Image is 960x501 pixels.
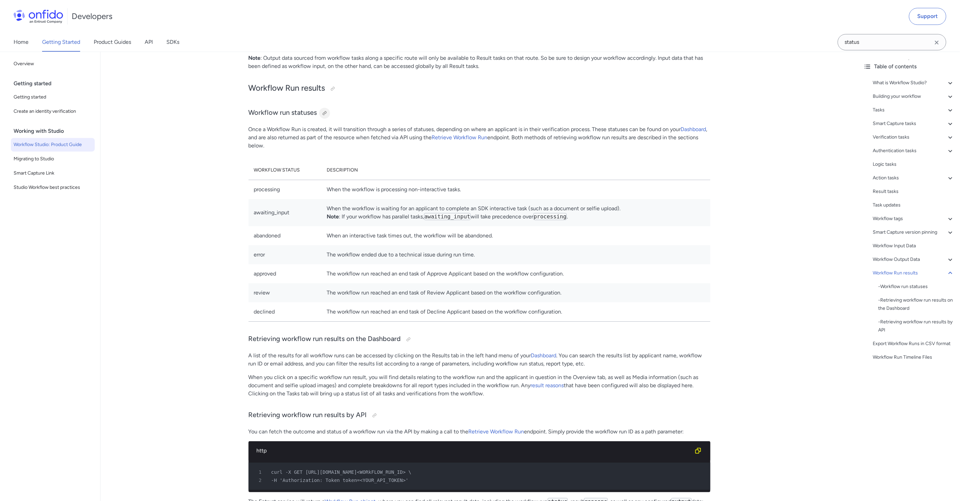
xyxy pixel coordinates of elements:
td: The workflow run reached an end task of Approve Applicant based on the workflow configuration. [321,264,710,283]
a: Smart Capture tasks [873,120,955,128]
span: Create an identity verification [14,107,92,115]
h3: Retrieving workflow run results by API [249,410,710,421]
a: Dashboard [681,126,706,132]
h3: Retrieving workflow run results on the Dashboard [249,334,710,345]
td: When an interactive task times out, the workflow will be abandoned. [321,226,710,245]
a: Workflow Run Timeline Files [873,353,955,361]
span: 2 [251,476,267,484]
div: http [257,447,691,455]
p: A list of the results for all workflow runs can be accessed by clicking on the Results tab in the... [249,352,710,368]
a: Result tasks [873,187,955,196]
a: SDKs [166,33,179,52]
a: Tasks [873,106,955,114]
a: Dashboard [531,352,557,359]
span: Getting started [14,93,92,101]
div: - Retrieving workflow run results by API [879,318,955,334]
a: Migrating to Studio [11,152,95,166]
a: Task updates [873,201,955,209]
div: Getting started [14,77,97,90]
th: Description [321,161,710,180]
td: The workflow run reached an end task of Review Applicant based on the workflow configuration. [321,283,710,302]
strong: Note [249,55,261,61]
a: Smart Capture version pinning [873,228,955,236]
h1: Developers [72,11,112,22]
td: processing [249,180,322,199]
span: -H 'Authorization: Token token=<YOUR_API_TOKEN>' [271,478,409,483]
a: Support [909,8,946,25]
span: Smart Capture Link [14,169,92,177]
a: Product Guides [94,33,131,52]
a: API [145,33,153,52]
p: Once a Workflow Run is created, it will transition through a series of statuses, depending on whe... [249,125,710,150]
code: processing [533,213,567,220]
h3: Workflow run statuses [249,108,710,119]
td: abandoned [249,226,322,245]
button: Copy code snippet button [691,444,705,458]
a: Workflow tags [873,215,955,223]
a: Home [14,33,29,52]
input: Onfido search input field [838,34,946,50]
p: : Output data sourced from workflow tasks along a specific route will only be available to Result... [249,54,710,70]
img: Onfido Logo [14,10,63,23]
p: When you click on a specific workflow run result, you will find details relating to the workflow ... [249,373,710,398]
a: Authentication tasks [873,147,955,155]
span: 1 [251,468,267,476]
td: approved [249,264,322,283]
strong: Note [327,213,339,220]
h2: Workflow Run results [249,83,710,94]
code: awaiting_input [424,213,471,220]
a: Workflow Run results [873,269,955,277]
a: Smart Capture Link [11,166,95,180]
a: Create an identity verification [11,105,95,118]
a: Retrieve Workflow Run [469,428,524,435]
td: The workflow run reached an end task of Decline Applicant based on the workflow configuration. [321,302,710,322]
p: You can fetch the outcome and status of a workflow run via the API by making a call to the endpoi... [249,428,710,436]
span: Migrating to Studio [14,155,92,163]
div: Working with Studio [14,124,97,138]
td: error [249,245,322,264]
th: Workflow status [249,161,322,180]
svg: Clear search field button [933,38,941,47]
td: When the workflow is waiting for an applicant to complete an SDK interactive task (such as a docu... [321,199,710,226]
span: Workflow Studio: Product Guide [14,141,92,149]
td: declined [249,302,322,322]
a: Building your workflow [873,92,955,101]
a: Workflow Input Data [873,242,955,250]
a: result reasons [531,382,564,389]
td: awaiting_input [249,199,322,226]
a: Getting Started [42,33,80,52]
a: What is Workflow Studio? [873,79,955,87]
a: Retrieve Workflow Run [432,134,488,141]
a: -Retrieving workflow run results by API [879,318,955,334]
div: Workflow Output Data [873,255,955,264]
a: -Retrieving workflow run results on the Dashboard [879,296,955,312]
a: Getting started [11,90,95,104]
span: Studio Workflow best practices [14,183,92,192]
a: Verification tasks [873,133,955,141]
td: The workflow ended due to a technical issue during run time. [321,245,710,264]
a: Action tasks [873,174,955,182]
div: Table of contents [864,62,955,71]
a: Studio Workflow best practices [11,181,95,194]
a: Workflow Studio: Product Guide [11,138,95,151]
a: Logic tasks [873,160,955,168]
span: Overview [14,60,92,68]
td: When the workflow is processing non-interactive tasks. [321,180,710,199]
a: Export Workflow Runs in CSV format [873,340,955,348]
td: review [249,283,322,302]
